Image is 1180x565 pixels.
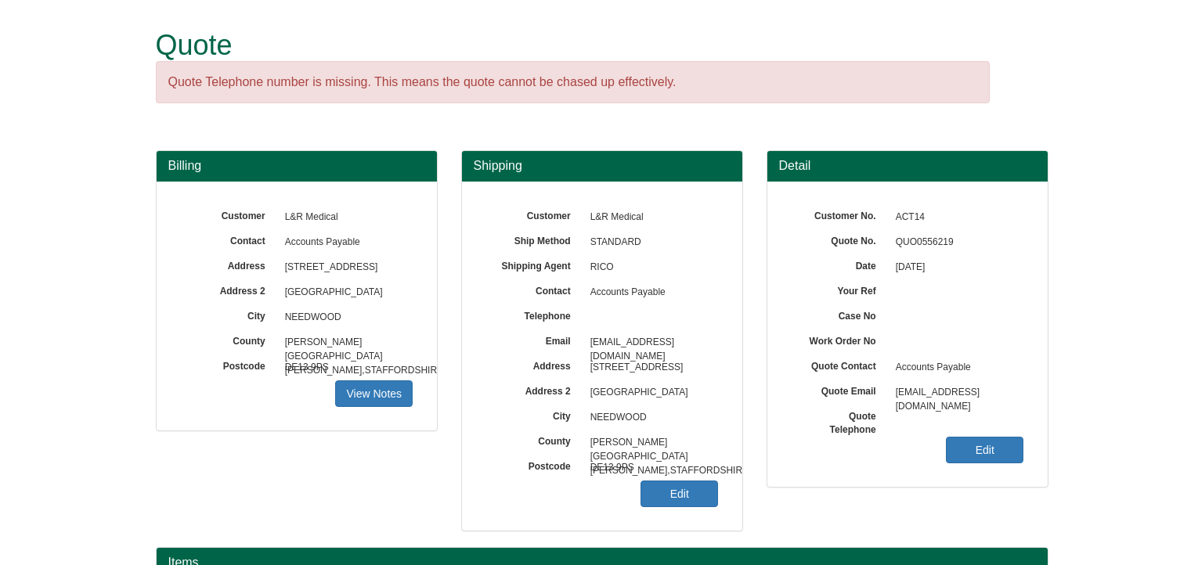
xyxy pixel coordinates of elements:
[888,380,1024,405] span: [EMAIL_ADDRESS][DOMAIN_NAME]
[180,205,277,223] label: Customer
[791,330,888,348] label: Work Order No
[277,205,413,230] span: L&R Medical
[888,255,1024,280] span: [DATE]
[791,280,888,298] label: Your Ref
[791,205,888,223] label: Customer No.
[641,480,718,507] a: Edit
[485,455,583,473] label: Postcode
[583,455,719,480] span: DE13 9PS
[180,230,277,248] label: Contact
[277,355,413,380] span: DE13 9PS
[791,230,888,248] label: Quote No.
[485,205,583,223] label: Customer
[335,380,413,407] a: View Notes
[180,330,277,348] label: County
[180,280,277,298] label: Address 2
[583,380,719,405] span: [GEOGRAPHIC_DATA]
[277,255,413,280] span: [STREET_ADDRESS]
[156,61,990,104] div: Quote Telephone number is missing. This means the quote cannot be chased up effectively.
[277,305,413,330] span: NEEDWOOD
[485,380,583,398] label: Address 2
[583,280,719,305] span: Accounts Payable
[791,380,888,398] label: Quote Email
[791,305,888,323] label: Case No
[485,405,583,423] label: City
[485,355,583,373] label: Address
[583,205,719,230] span: L&R Medical
[485,305,583,323] label: Telephone
[168,159,425,173] h3: Billing
[485,255,583,273] label: Shipping Agent
[485,280,583,298] label: Contact
[791,405,888,437] label: Quote Telephone
[485,230,583,248] label: Ship Method
[277,280,413,305] span: [GEOGRAPHIC_DATA]
[946,437,1023,463] a: Edit
[583,230,719,255] span: STANDARD
[180,305,277,323] label: City
[791,255,888,273] label: Date
[485,430,583,448] label: County
[277,330,413,355] span: [PERSON_NAME][GEOGRAPHIC_DATA][PERSON_NAME],STAFFORDSHIR
[485,330,583,348] label: Email
[888,355,1024,380] span: Accounts Payable
[583,430,719,455] span: [PERSON_NAME][GEOGRAPHIC_DATA][PERSON_NAME],STAFFORDSHIR
[583,330,719,355] span: [EMAIL_ADDRESS][DOMAIN_NAME]
[180,255,277,273] label: Address
[583,405,719,430] span: NEEDWOOD
[583,255,719,280] span: RICO
[474,159,731,173] h3: Shipping
[277,230,413,255] span: Accounts Payable
[583,355,719,380] span: [STREET_ADDRESS]
[888,230,1024,255] span: QUO0556219
[156,30,990,61] h1: Quote
[888,205,1024,230] span: ACT14
[791,355,888,373] label: Quote Contact
[779,159,1036,173] h3: Detail
[180,355,277,373] label: Postcode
